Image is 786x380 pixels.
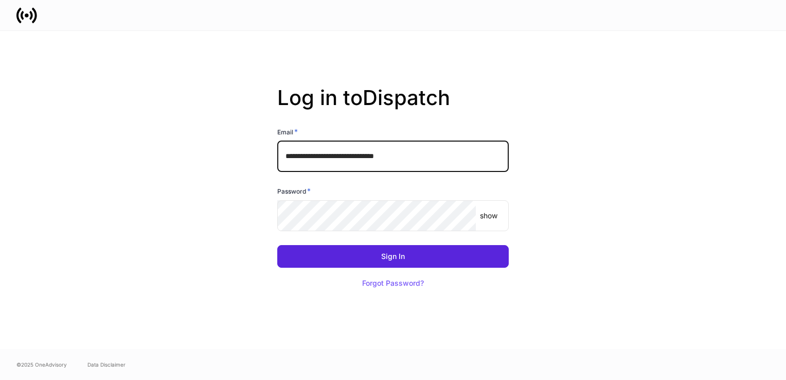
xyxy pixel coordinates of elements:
[277,186,311,196] h6: Password
[381,253,405,260] div: Sign In
[87,360,126,369] a: Data Disclaimer
[277,245,509,268] button: Sign In
[277,85,509,127] h2: Log in to Dispatch
[16,360,67,369] span: © 2025 OneAdvisory
[362,280,424,287] div: Forgot Password?
[349,272,437,295] button: Forgot Password?
[277,127,298,137] h6: Email
[480,211,497,221] p: show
